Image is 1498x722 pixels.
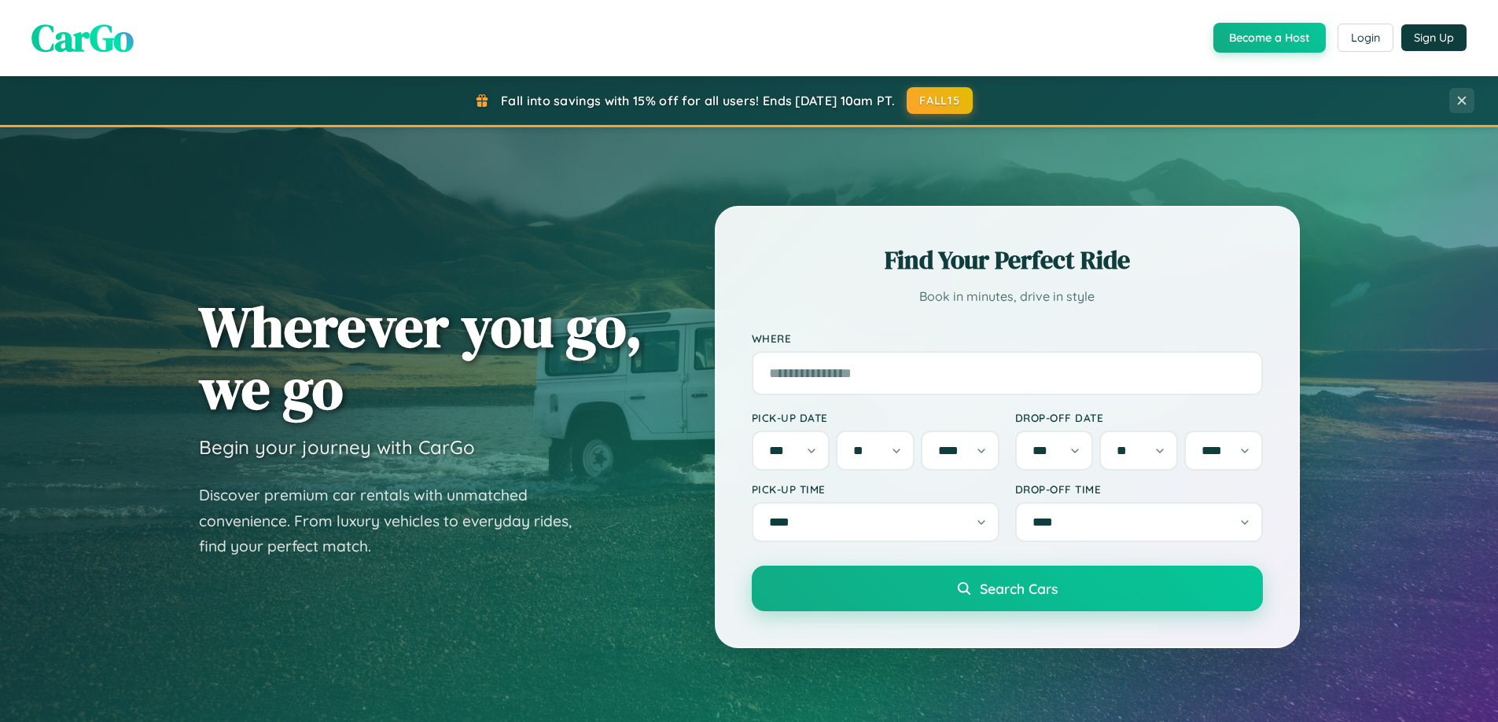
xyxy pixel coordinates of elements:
span: CarGo [31,12,134,64]
button: Search Cars [752,566,1263,611]
span: Fall into savings with 15% off for all users! Ends [DATE] 10am PT. [501,93,895,108]
label: Drop-off Time [1015,482,1263,496]
span: Search Cars [980,580,1058,597]
h3: Begin your journey with CarGo [199,435,475,459]
button: Sign Up [1401,24,1467,51]
p: Book in minutes, drive in style [752,285,1263,308]
label: Pick-up Time [752,482,999,496]
label: Pick-up Date [752,411,999,424]
h2: Find Your Perfect Ride [752,243,1263,277]
button: FALL15 [907,87,973,114]
h1: Wherever you go, we go [199,295,642,420]
label: Where [752,332,1263,345]
button: Login [1338,24,1393,52]
p: Discover premium car rentals with unmatched convenience. From luxury vehicles to everyday rides, ... [199,482,592,559]
label: Drop-off Date [1015,411,1263,424]
button: Become a Host [1213,23,1326,53]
